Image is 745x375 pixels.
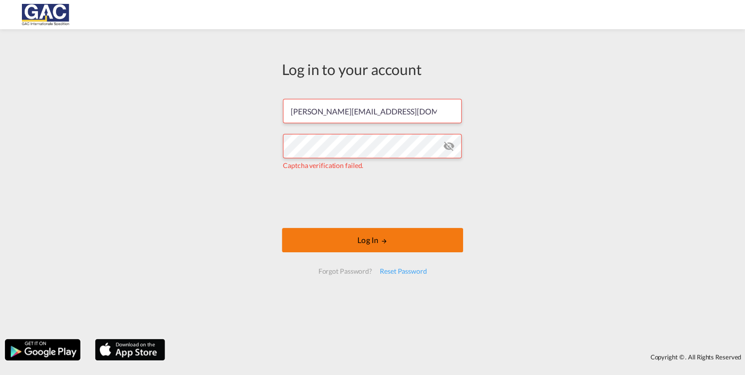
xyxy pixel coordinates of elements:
[15,4,80,26] img: 9f305d00dc7b11eeb4548362177db9c3.png
[314,262,375,280] div: Forgot Password?
[4,338,81,361] img: google.png
[282,59,463,79] div: Log in to your account
[443,140,455,152] md-icon: icon-eye-off
[282,228,463,252] button: LOGIN
[283,99,462,123] input: Enter email/phone number
[283,161,363,169] span: Captcha verification failed.
[298,180,447,218] iframe: reCAPTCHA
[170,349,745,365] div: Copyright © . All Rights Reserved
[376,262,431,280] div: Reset Password
[94,338,166,361] img: apple.png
